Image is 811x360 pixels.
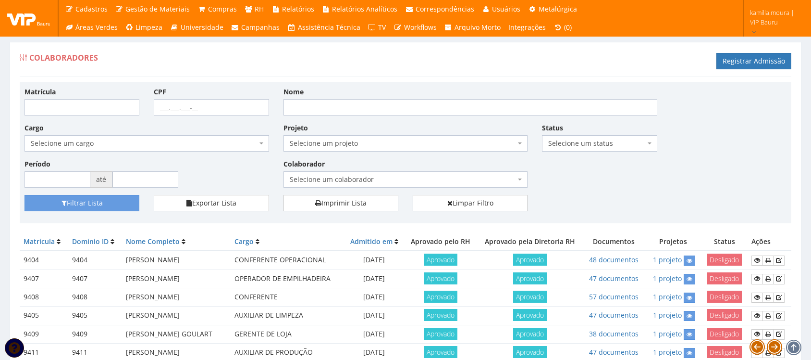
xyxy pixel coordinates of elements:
[25,159,50,169] label: Período
[241,23,280,32] span: Campanhas
[707,346,742,358] span: Desligado
[25,123,44,133] label: Cargo
[290,139,516,148] span: Selecione um projeto
[166,18,227,37] a: Universidade
[68,270,122,288] td: 9407
[68,307,122,325] td: 9405
[122,288,231,307] td: [PERSON_NAME]
[707,309,742,321] span: Desligado
[653,274,682,283] a: 1 projeto
[20,307,68,325] td: 9405
[290,175,516,184] span: Selecione um colaborador
[344,251,404,270] td: [DATE]
[716,53,791,69] a: Registrar Admissão
[653,292,682,301] a: 1 projeto
[283,18,364,37] a: Assistência Técnica
[748,233,791,251] th: Ações
[20,288,68,307] td: 9408
[72,237,109,246] a: Domínio ID
[181,23,223,32] span: Universidade
[504,18,550,37] a: Integrações
[282,4,314,13] span: Relatórios
[589,292,639,301] a: 57 documentos
[20,270,68,288] td: 9407
[653,310,682,320] a: 1 projeto
[513,309,547,321] span: Aprovado
[404,23,437,32] span: Workflows
[653,329,682,338] a: 1 projeto
[707,328,742,340] span: Desligado
[283,195,398,211] a: Imprimir Lista
[227,18,284,37] a: Campanhas
[424,346,457,358] span: Aprovado
[283,135,528,152] span: Selecione um projeto
[25,195,139,211] button: Filtrar Lista
[126,237,180,246] a: Nome Completo
[455,23,501,32] span: Arquivo Morto
[344,270,404,288] td: [DATE]
[707,291,742,303] span: Desligado
[350,237,393,246] a: Admitido em
[564,23,572,32] span: (0)
[508,23,546,32] span: Integrações
[122,251,231,270] td: [PERSON_NAME]
[589,347,639,357] a: 47 documentos
[231,307,344,325] td: AUXILIAR DE LIMPEZA
[283,159,325,169] label: Colaborador
[344,325,404,343] td: [DATE]
[154,195,269,211] button: Exportar Lista
[20,251,68,270] td: 9404
[513,272,547,284] span: Aprovado
[750,8,799,27] span: kamilla.moura | VIP Bauru
[231,251,344,270] td: CONFERENTE OPERACIONAL
[539,4,577,13] span: Metalúrgica
[29,52,98,63] span: Colaboradores
[68,251,122,270] td: 9404
[231,270,344,288] td: OPERADOR DE EMPILHADEIRA
[154,87,166,97] label: CPF
[645,233,701,251] th: Projetos
[24,237,55,246] a: Matrícula
[424,328,457,340] span: Aprovado
[492,4,520,13] span: Usuários
[364,18,390,37] a: TV
[122,325,231,343] td: [PERSON_NAME] GOULART
[542,135,657,152] span: Selecione um status
[548,139,645,148] span: Selecione um status
[75,23,118,32] span: Áreas Verdes
[75,4,108,13] span: Cadastros
[25,135,269,152] span: Selecione um cargo
[424,272,457,284] span: Aprovado
[707,272,742,284] span: Desligado
[583,233,645,251] th: Documentos
[589,274,639,283] a: 47 documentos
[122,18,167,37] a: Limpeza
[122,307,231,325] td: [PERSON_NAME]
[234,237,254,246] a: Cargo
[255,4,264,13] span: RH
[122,270,231,288] td: [PERSON_NAME]
[424,291,457,303] span: Aprovado
[550,18,576,37] a: (0)
[90,171,112,188] span: até
[653,255,682,264] a: 1 projeto
[378,23,386,32] span: TV
[344,288,404,307] td: [DATE]
[298,23,360,32] span: Assistência Técnica
[542,123,563,133] label: Status
[390,18,441,37] a: Workflows
[589,255,639,264] a: 48 documentos
[344,307,404,325] td: [DATE]
[135,23,162,32] span: Limpeza
[441,18,505,37] a: Arquivo Morto
[424,254,457,266] span: Aprovado
[416,4,474,13] span: Correspondências
[513,291,547,303] span: Aprovado
[413,195,528,211] a: Limpar Filtro
[68,288,122,307] td: 9408
[20,325,68,343] td: 9409
[68,325,122,343] td: 9409
[653,347,682,357] a: 1 projeto
[513,328,547,340] span: Aprovado
[707,254,742,266] span: Desligado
